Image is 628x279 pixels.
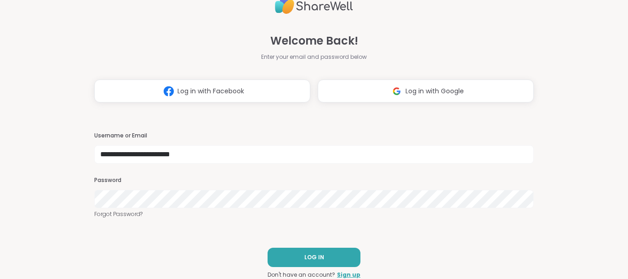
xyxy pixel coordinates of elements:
span: Enter your email and password below [261,53,367,61]
span: Log in with Facebook [177,86,244,96]
span: LOG IN [304,253,324,262]
img: ShareWell Logomark [388,83,405,100]
img: ShareWell Logomark [160,83,177,100]
span: Welcome Back! [270,33,358,49]
a: Forgot Password? [94,210,534,218]
button: Log in with Google [318,80,534,102]
button: LOG IN [268,248,360,267]
span: Log in with Google [405,86,464,96]
span: Don't have an account? [268,271,335,279]
button: Log in with Facebook [94,80,310,102]
h3: Username or Email [94,132,534,140]
h3: Password [94,177,534,184]
a: Sign up [337,271,360,279]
